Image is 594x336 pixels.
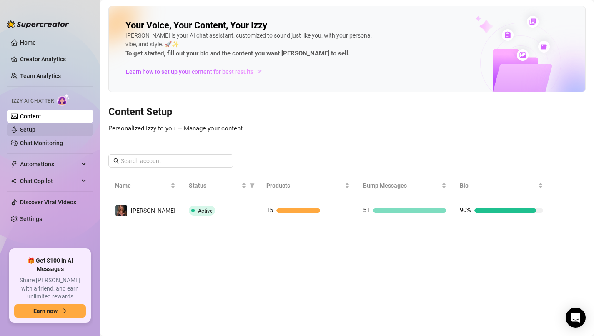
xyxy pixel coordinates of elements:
span: Earn now [33,308,58,314]
span: Bump Messages [363,181,440,190]
a: Learn how to set up your content for best results [125,65,269,78]
a: Home [20,39,36,46]
span: Active [198,208,213,214]
img: ai-chatter-content-library-cLFOSyPT.png [456,7,585,92]
h2: Your Voice, Your Content, Your Izzy [125,20,267,31]
span: Products [266,181,343,190]
span: Status [189,181,240,190]
th: Status [182,174,260,197]
span: Personalized Izzy to you — Manage your content. [108,125,244,132]
a: Discover Viral Videos [20,199,76,206]
button: Earn nowarrow-right [14,304,86,318]
h3: Content Setup [108,105,586,119]
img: AI Chatter [57,94,70,106]
span: Bio [460,181,536,190]
span: 15 [266,206,273,214]
span: Chat Copilot [20,174,79,188]
a: Settings [20,216,42,222]
span: search [113,158,119,164]
span: 🎁 Get $100 in AI Messages [14,257,86,273]
span: Automations [20,158,79,171]
span: 51 [363,206,370,214]
a: Creator Analytics [20,53,87,66]
strong: To get started, fill out your bio and the content you want [PERSON_NAME] to sell. [125,50,350,57]
span: Learn how to set up your content for best results [126,67,253,76]
a: Team Analytics [20,73,61,79]
div: Open Intercom Messenger [566,308,586,328]
span: arrow-right [61,308,67,314]
span: filter [248,179,256,192]
span: Share [PERSON_NAME] with a friend, and earn unlimited rewards [14,276,86,301]
span: 90% [460,206,471,214]
img: logo-BBDzfeDw.svg [7,20,69,28]
th: Name [108,174,182,197]
a: Setup [20,126,35,133]
span: Name [115,181,169,190]
a: Chat Monitoring [20,140,63,146]
th: Bio [453,174,550,197]
a: Content [20,113,41,120]
img: Denise [115,205,127,216]
th: Products [260,174,356,197]
span: arrow-right [256,68,264,76]
th: Bump Messages [356,174,453,197]
span: thunderbolt [11,161,18,168]
span: [PERSON_NAME] [131,207,175,214]
span: Izzy AI Chatter [12,97,54,105]
input: Search account [121,156,222,165]
span: filter [250,183,255,188]
div: [PERSON_NAME] is your AI chat assistant, customized to sound just like you, with your persona, vi... [125,31,376,59]
img: Chat Copilot [11,178,16,184]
